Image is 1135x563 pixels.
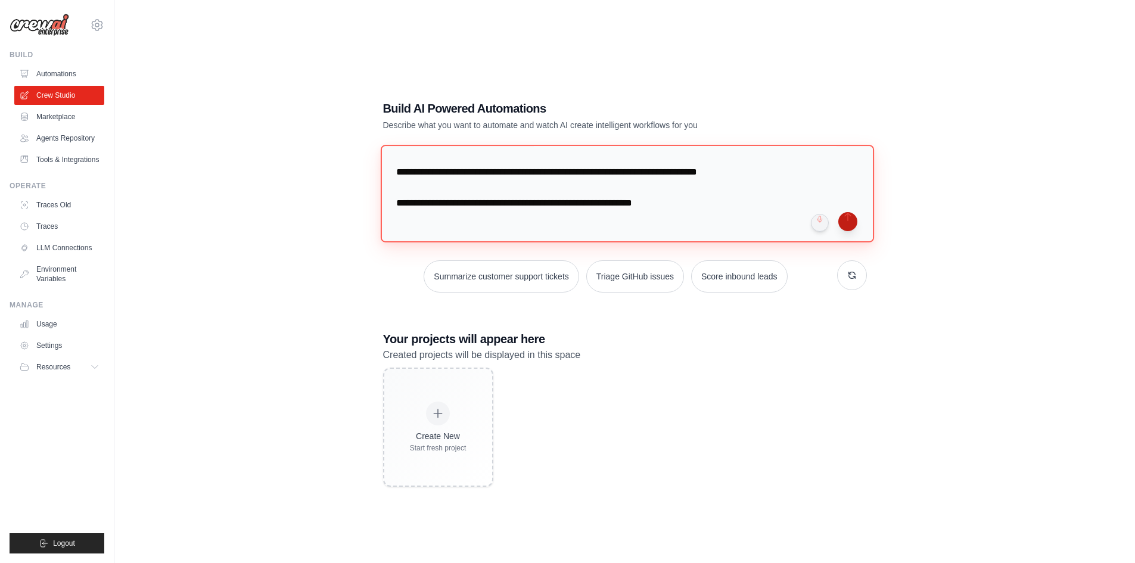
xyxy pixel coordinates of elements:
a: Agents Repository [14,129,104,148]
a: Crew Studio [14,86,104,105]
a: LLM Connections [14,238,104,257]
a: Traces Old [14,195,104,214]
span: Logout [53,539,75,548]
div: Create New [410,430,467,442]
button: Triage GitHub issues [586,260,684,293]
iframe: Chat Widget [1075,506,1135,563]
button: Resources [14,357,104,377]
button: Click to speak your automation idea [811,214,829,232]
a: Automations [14,64,104,83]
button: Score inbound leads [691,260,788,293]
h1: Build AI Powered Automations [383,100,783,117]
a: Usage [14,315,104,334]
a: Tools & Integrations [14,150,104,169]
a: Settings [14,336,104,355]
button: Summarize customer support tickets [424,260,579,293]
div: Build [10,50,104,60]
p: Created projects will be displayed in this space [383,347,867,363]
span: Resources [36,362,70,372]
div: Manage [10,300,104,310]
div: Operate [10,181,104,191]
p: Describe what you want to automate and watch AI create intelligent workflows for you [383,119,783,131]
button: Get new suggestions [837,260,867,290]
a: Traces [14,217,104,236]
h3: Your projects will appear here [383,331,867,347]
div: Start fresh project [410,443,467,453]
button: Logout [10,533,104,553]
img: Logo [10,14,69,36]
a: Marketplace [14,107,104,126]
a: Environment Variables [14,260,104,288]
